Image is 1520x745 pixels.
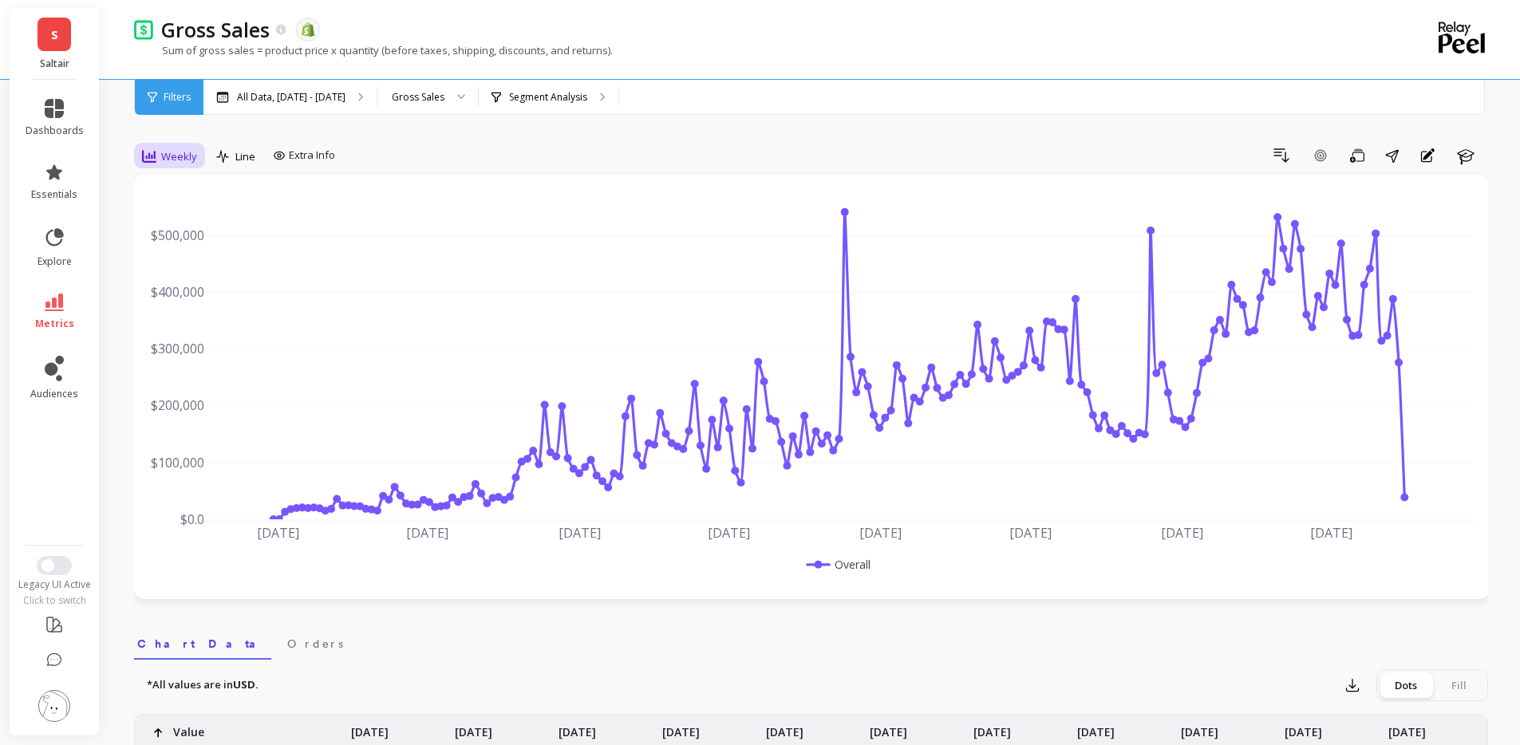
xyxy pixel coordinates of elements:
[10,578,100,591] div: Legacy UI Active
[30,388,78,400] span: audiences
[38,255,72,268] span: explore
[137,636,268,652] span: Chart Data
[35,317,74,330] span: metrics
[351,715,389,740] p: [DATE]
[1380,672,1432,698] div: Dots
[161,16,270,43] p: Gross Sales
[134,43,613,57] p: Sum of gross sales = product price x quantity (before taxes, shipping, discounts, and returns).
[392,89,444,104] div: Gross Sales
[1181,715,1218,740] p: [DATE]
[147,677,259,693] p: *All values are in
[26,124,84,137] span: dashboards
[1388,715,1426,740] p: [DATE]
[1432,672,1485,698] div: Fill
[134,19,153,39] img: header icon
[1077,715,1115,740] p: [DATE]
[134,623,1488,660] nav: Tabs
[164,91,191,104] span: Filters
[287,636,343,652] span: Orders
[766,715,803,740] p: [DATE]
[455,715,492,740] p: [DATE]
[10,594,100,607] div: Click to switch
[559,715,596,740] p: [DATE]
[173,715,204,740] p: Value
[301,22,315,37] img: api.shopify.svg
[1285,715,1322,740] p: [DATE]
[233,677,259,692] strong: USD.
[26,57,84,70] p: Saltair
[289,148,335,164] span: Extra Info
[51,26,58,44] span: S
[37,556,72,575] button: Switch to New UI
[662,715,700,740] p: [DATE]
[237,91,345,104] p: All Data, [DATE] - [DATE]
[973,715,1011,740] p: [DATE]
[161,149,197,164] span: Weekly
[509,91,587,104] p: Segment Analysis
[38,690,70,722] img: profile picture
[870,715,907,740] p: [DATE]
[31,188,77,201] span: essentials
[235,149,255,164] span: Line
